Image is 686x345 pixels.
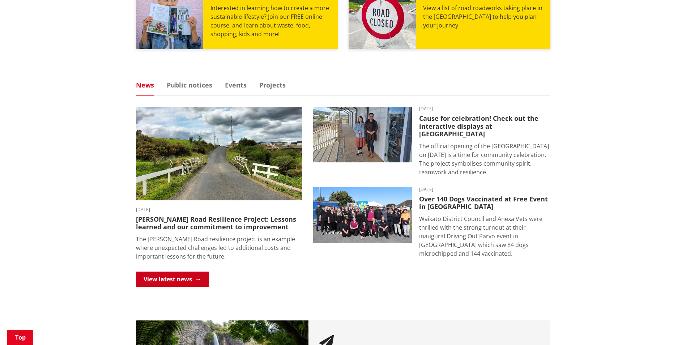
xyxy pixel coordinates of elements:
a: Top [7,330,33,345]
p: Waikato District Council and Anexa Vets were thrilled with the strong turnout at their inaugural ... [419,214,550,258]
a: [DATE] Over 140 Dogs Vaccinated at Free Event in [GEOGRAPHIC_DATA] Waikato District Council and A... [313,187,550,258]
img: PR-21222 Huia Road Relience Munro Road Bridge [136,107,302,200]
a: Public notices [167,82,212,88]
a: News [136,82,154,88]
iframe: Messenger Launcher [653,315,679,341]
p: The official opening of the [GEOGRAPHIC_DATA] on [DATE] is a time for community celebration. The ... [419,142,550,176]
img: Huntly Museum - Debra Kane and Kristy Wilson [313,107,412,162]
a: Events [225,82,247,88]
p: Interested in learning how to create a more sustainable lifestyle? Join our FREE online course, a... [210,4,331,38]
h3: Cause for celebration! Check out the interactive displays at [GEOGRAPHIC_DATA] [419,115,550,138]
a: [DATE] Cause for celebration! Check out the interactive displays at [GEOGRAPHIC_DATA] The officia... [313,107,550,176]
h3: [PERSON_NAME] Road Resilience Project: Lessons learned and our commitment to improvement [136,216,302,231]
img: 554642373_1205075598320060_7014791421243316406_n [313,187,412,243]
time: [DATE] [419,107,550,111]
p: The [PERSON_NAME] Road resilience project is an example where unexpected challenges led to additi... [136,235,302,261]
time: [DATE] [419,187,550,192]
time: [DATE] [136,208,302,212]
a: View latest news [136,272,209,287]
p: View a list of road roadworks taking place in the [GEOGRAPHIC_DATA] to help you plan your journey. [423,4,543,30]
h3: Over 140 Dogs Vaccinated at Free Event in [GEOGRAPHIC_DATA] [419,195,550,211]
a: Projects [259,82,286,88]
a: [DATE] [PERSON_NAME] Road Resilience Project: Lessons learned and our commitment to improvement T... [136,107,302,261]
